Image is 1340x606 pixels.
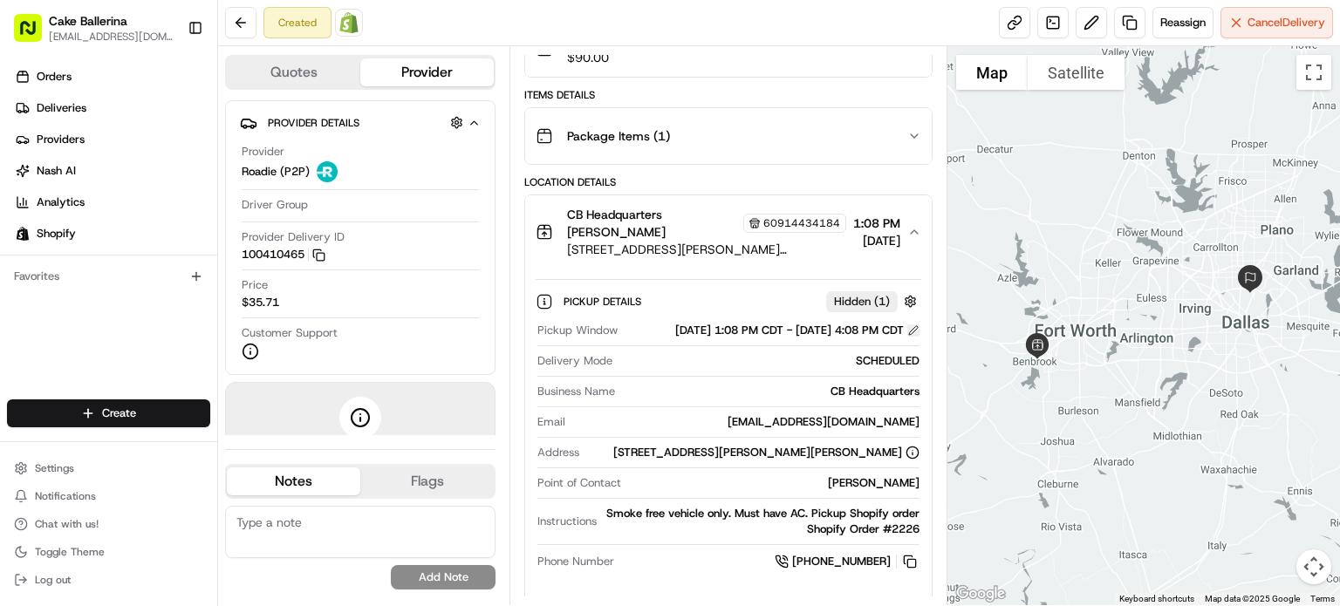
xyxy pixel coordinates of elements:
[572,414,920,430] div: [EMAIL_ADDRESS][DOMAIN_NAME]
[49,30,174,44] button: [EMAIL_ADDRESS][DOMAIN_NAME]
[242,295,279,310] span: $35.71
[35,517,99,531] span: Chat with us!
[242,229,345,245] span: Provider Delivery ID
[7,456,210,480] button: Settings
[54,269,141,283] span: [PERSON_NAME]
[270,222,318,243] button: See all
[956,55,1028,90] button: Show street map
[227,467,360,495] button: Notes
[853,232,900,249] span: [DATE]
[1119,593,1194,605] button: Keyboard shortcuts
[7,540,210,564] button: Toggle Theme
[49,12,127,30] button: Cake Ballerina
[17,226,112,240] div: Past conversations
[826,290,921,312] button: Hidden (1)
[613,445,920,460] div: [STREET_ADDRESS][PERSON_NAME][PERSON_NAME]
[952,582,1009,605] a: Open this area in Google Maps (opens a new window)
[35,545,105,559] span: Toggle Theme
[147,391,161,405] div: 💻
[564,295,645,309] span: Pickup Details
[37,132,85,147] span: Providers
[7,126,217,153] a: Providers
[7,7,181,49] button: Cake Ballerina[EMAIL_ADDRESS][DOMAIN_NAME]
[37,194,85,210] span: Analytics
[537,554,614,569] span: Phone Number
[37,100,86,116] span: Deliveries
[567,241,846,258] span: [STREET_ADDRESS][PERSON_NAME][PERSON_NAME]
[7,262,210,290] div: Favorites
[1152,7,1214,38] button: Reassign
[537,323,618,338] span: Pickup Window
[174,432,211,445] span: Pylon
[567,206,740,241] span: CB Headquarters [PERSON_NAME]
[35,461,74,475] span: Settings
[242,247,325,262] button: 100410465
[537,384,615,399] span: Business Name
[242,164,310,180] span: Roadie (P2P)
[628,475,920,491] div: [PERSON_NAME]
[360,58,494,86] button: Provider
[17,17,52,51] img: Nash
[1028,55,1125,90] button: Show satellite imagery
[537,353,612,369] span: Delivery Mode
[242,197,308,213] span: Driver Group
[79,183,240,197] div: We're available if you need us!
[35,489,96,503] span: Notifications
[7,568,210,592] button: Log out
[240,108,481,137] button: Provider Details
[17,391,31,405] div: 📗
[619,353,920,369] div: SCHEDULED
[268,116,359,130] span: Provider Details
[154,317,190,330] span: [DATE]
[834,294,890,310] span: Hidden ( 1 )
[537,475,621,491] span: Point of Contact
[7,188,217,216] a: Analytics
[37,69,72,85] span: Orders
[35,573,71,587] span: Log out
[17,166,49,197] img: 1736555255976-a54dd68f-1ca7-489b-9aae-adbdc363a1c4
[7,399,210,427] button: Create
[165,389,280,406] span: API Documentation
[7,157,217,185] a: Nash AI
[360,467,494,495] button: Flags
[54,317,141,330] span: [PERSON_NAME]
[37,163,76,179] span: Nash AI
[154,269,190,283] span: [DATE]
[775,552,920,571] a: [PHONE_NUMBER]
[567,49,810,66] span: $90.00
[537,514,597,529] span: Instructions
[140,382,287,413] a: 💻API Documentation
[525,108,932,164] button: Package Items (1)
[227,58,360,86] button: Quotes
[567,127,670,145] span: Package Items ( 1 )
[242,325,338,341] span: Customer Support
[335,9,363,37] a: Shopify
[37,166,68,197] img: 4920774857489_3d7f54699973ba98c624_72.jpg
[7,94,217,122] a: Deliveries
[317,161,338,182] img: roadie-logo-v2.jpg
[102,405,136,421] span: Create
[45,112,288,130] input: Clear
[10,382,140,413] a: 📗Knowledge Base
[338,12,359,33] img: Shopify
[17,69,318,97] p: Welcome 👋
[525,195,932,269] button: CB Headquarters [PERSON_NAME]60914434184[STREET_ADDRESS][PERSON_NAME][PERSON_NAME]1:08 PM[DATE]
[79,166,286,183] div: Start new chat
[7,484,210,508] button: Notifications
[537,445,579,460] span: Address
[1296,55,1331,90] button: Toggle fullscreen view
[1310,594,1335,603] a: Terms
[675,323,920,338] div: [DATE] 1:08 PM CDT - [DATE] 4:08 PM CDT
[17,253,45,281] img: Jessica Spence
[7,220,217,248] a: Shopify
[524,88,933,102] div: Items Details
[792,554,891,569] span: [PHONE_NUMBER]
[525,269,932,603] div: CB Headquarters [PERSON_NAME]60914434184[STREET_ADDRESS][PERSON_NAME][PERSON_NAME]1:08 PM[DATE]
[763,216,840,230] span: 60914434184
[16,227,30,241] img: Shopify logo
[1248,15,1325,31] span: Cancel Delivery
[853,214,900,232] span: 1:08 PM
[524,175,933,189] div: Location Details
